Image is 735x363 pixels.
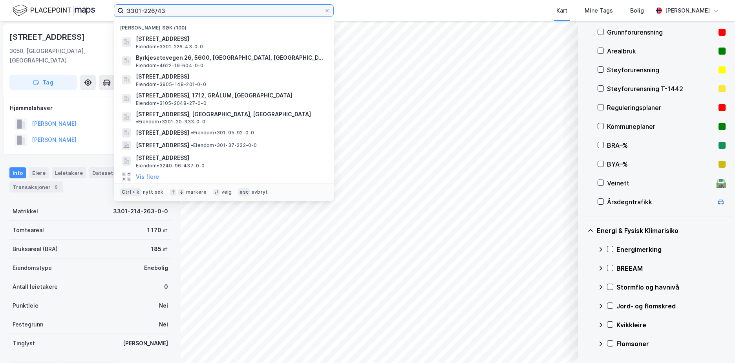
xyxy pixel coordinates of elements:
[191,130,193,136] span: •
[13,339,35,348] div: Tinglyst
[143,189,164,195] div: nytt søk
[136,100,207,106] span: Eiendom • 3105-2048-27-0-0
[9,75,77,90] button: Tag
[13,320,43,329] div: Festegrunn
[616,264,726,273] div: BREEAM
[136,91,324,100] span: [STREET_ADDRESS], 1712, GRÅLUM, [GEOGRAPHIC_DATA]
[616,282,726,292] div: Stormflo og havnivå
[238,188,250,196] div: esc
[13,207,38,216] div: Matrikkel
[616,320,726,330] div: Kvikkleire
[556,6,567,15] div: Kart
[597,226,726,235] div: Energi & Fysisk Klimarisiko
[136,81,206,88] span: Eiendom • 3905-148-201-0-0
[607,65,715,75] div: Støyforurensning
[191,142,193,148] span: •
[52,167,86,178] div: Leietakere
[136,172,159,181] button: Vis flere
[665,6,710,15] div: [PERSON_NAME]
[9,31,86,43] div: [STREET_ADDRESS]
[191,142,257,148] span: Eiendom • 301-37-232-0-0
[136,62,204,69] span: Eiendom • 4622-19-604-0-0
[630,6,644,15] div: Bolig
[607,27,715,37] div: Grunnforurensning
[607,122,715,131] div: Kommuneplaner
[136,141,189,150] span: [STREET_ADDRESS]
[9,46,126,65] div: 3050, [GEOGRAPHIC_DATA], [GEOGRAPHIC_DATA]
[616,245,726,254] div: Energimerking
[29,167,49,178] div: Eiere
[607,84,715,93] div: Støyforurensning T-1442
[13,4,95,17] img: logo.f888ab2527a4732fd821a326f86c7f29.svg
[607,46,715,56] div: Arealbruk
[136,53,324,62] span: Byrkjesetevegen 26, 5600, [GEOGRAPHIC_DATA], [GEOGRAPHIC_DATA]
[147,225,168,235] div: 1 170 ㎡
[607,141,715,150] div: BRA–%
[13,244,58,254] div: Bruksareal (BRA)
[159,301,168,310] div: Nei
[151,244,168,254] div: 185 ㎡
[136,34,324,44] span: [STREET_ADDRESS]
[89,167,119,178] div: Datasett
[13,225,44,235] div: Tomteareal
[607,103,715,112] div: Reguleringsplaner
[13,282,58,291] div: Antall leietakere
[136,110,311,119] span: [STREET_ADDRESS], [GEOGRAPHIC_DATA], [GEOGRAPHIC_DATA]
[191,130,254,136] span: Eiendom • 301-95-92-0-0
[616,301,726,311] div: Jord- og flomskred
[164,282,168,291] div: 0
[136,163,205,169] span: Eiendom • 3240-96-437-0-0
[716,178,726,188] div: 🛣️
[221,189,232,195] div: velg
[123,339,168,348] div: [PERSON_NAME]
[607,197,713,207] div: Årsdøgntrafikk
[144,263,168,273] div: Enebolig
[114,18,334,33] div: [PERSON_NAME] søk (100)
[607,178,713,188] div: Veinett
[136,119,138,125] span: •
[136,72,324,81] span: [STREET_ADDRESS]
[13,263,52,273] div: Eiendomstype
[136,153,324,163] span: [STREET_ADDRESS]
[186,189,207,195] div: markere
[9,167,26,178] div: Info
[136,128,189,137] span: [STREET_ADDRESS]
[13,301,38,310] div: Punktleie
[52,183,60,191] div: 6
[585,6,613,15] div: Mine Tags
[159,320,168,329] div: Nei
[252,189,268,195] div: avbryt
[136,119,205,125] span: Eiendom • 3201-20-333-0-0
[124,5,324,16] input: Søk på adresse, matrikkel, gårdeiere, leietakere eller personer
[9,181,63,192] div: Transaksjoner
[616,339,726,348] div: Flomsoner
[113,207,168,216] div: 3301-214-263-0-0
[10,103,171,113] div: Hjemmelshaver
[607,159,715,169] div: BYA–%
[120,188,141,196] div: Ctrl + k
[136,44,203,50] span: Eiendom • 3301-226-43-0-0
[696,325,735,363] iframe: Chat Widget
